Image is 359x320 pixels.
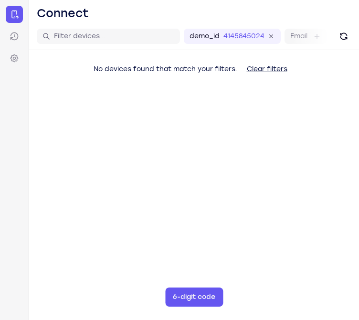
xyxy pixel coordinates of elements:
[54,32,174,41] input: Filter devices...
[37,6,89,21] h1: Connect
[190,32,220,41] label: demo_id
[94,65,237,73] span: No devices found that match your filters.
[336,29,351,44] button: Refresh
[6,28,23,45] a: Sessions
[290,32,307,41] label: Email
[6,50,23,67] a: Settings
[239,60,295,79] button: Clear filters
[165,288,223,307] button: 6-digit code
[6,6,23,23] a: Connect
